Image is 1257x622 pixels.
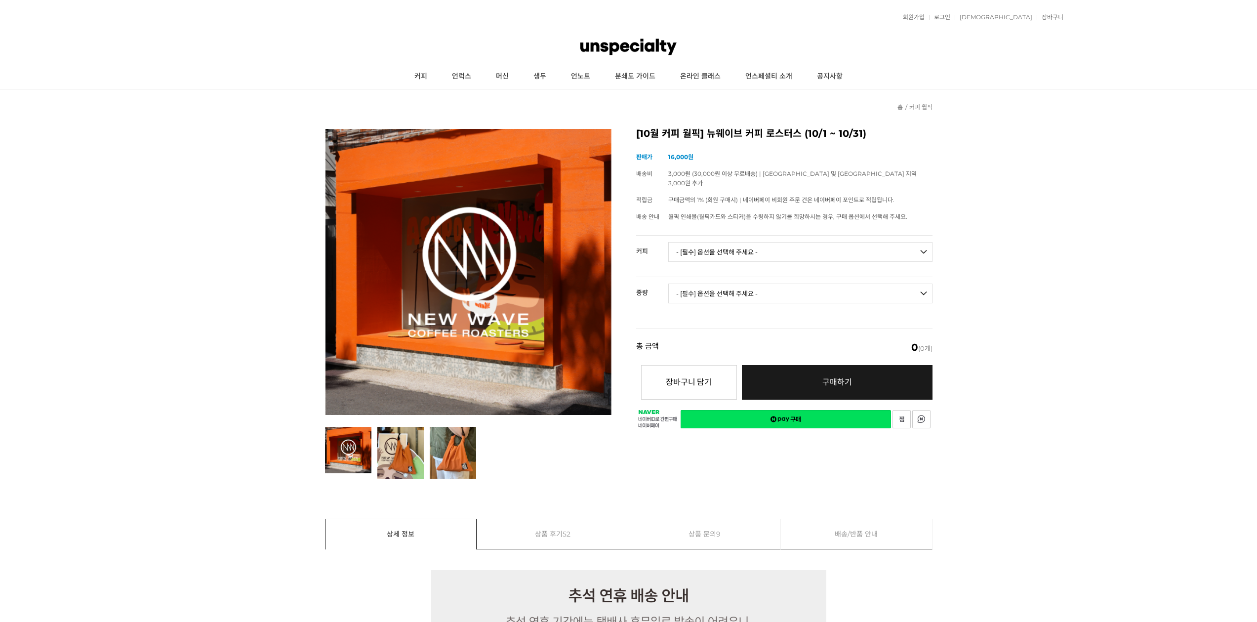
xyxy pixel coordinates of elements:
[668,196,894,204] span: 구매금액의 1% (회원 구매시) | 네이버페이 비회원 주문 건은 네이버페이 포인트로 적립됩니다.
[909,103,933,111] a: 커피 월픽
[636,277,668,300] th: 중량
[668,64,733,89] a: 온라인 클래스
[402,64,440,89] a: 커피
[955,14,1032,20] a: [DEMOGRAPHIC_DATA]
[716,519,721,549] span: 9
[912,410,931,428] a: 새창
[897,103,903,111] a: 홈
[325,519,477,549] a: 상세 정보
[668,153,693,161] strong: 16,000원
[325,129,611,415] img: [10월 커피 월픽] 뉴웨이브 커피 로스터스 (10/1 ~ 10/31)
[911,342,933,352] span: (0개)
[636,342,659,352] strong: 총 금액
[733,64,805,89] a: 언스페셜티 소개
[892,410,911,428] a: 새창
[636,129,933,139] h2: [10월 커피 월픽] 뉴웨이브 커피 로스터스 (10/1 ~ 10/31)
[563,519,570,549] span: 52
[929,14,950,20] a: 로그인
[911,341,918,353] em: 0
[477,519,629,549] a: 상품 후기52
[559,64,603,89] a: 언노트
[484,64,521,89] a: 머신
[781,519,932,549] a: 배송/반품 안내
[521,64,559,89] a: 생두
[603,64,668,89] a: 분쇄도 가이드
[668,170,917,187] span: 3,000원 (30,000원 이상 무료배송) | [GEOGRAPHIC_DATA] 및 [GEOGRAPHIC_DATA] 지역 3,000원 추가
[580,32,676,62] img: 언스페셜티 몰
[636,236,668,258] th: 커피
[636,213,659,220] span: 배송 안내
[636,153,652,161] span: 판매가
[629,519,781,549] a: 상품 문의9
[440,64,484,89] a: 언럭스
[681,410,891,428] a: 새창
[636,196,652,204] span: 적립금
[805,64,855,89] a: 공지사항
[636,170,652,177] span: 배송비
[668,213,907,220] span: 월픽 인쇄물(월픽카드와 스티커)을 수령하지 않기를 희망하시는 경우, 구매 옵션에서 선택해 주세요.
[1037,14,1063,20] a: 장바구니
[742,365,933,400] a: 구매하기
[822,377,852,387] span: 구매하기
[898,14,925,20] a: 회원가입
[641,365,737,400] button: 장바구니 담기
